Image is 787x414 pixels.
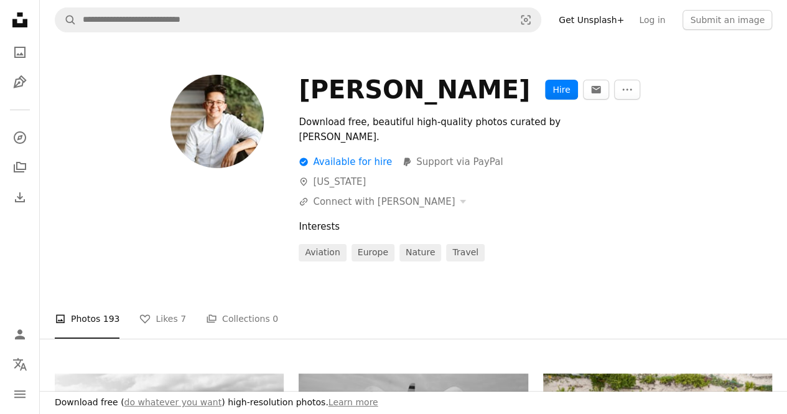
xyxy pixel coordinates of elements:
a: Support via PayPal [402,154,503,169]
span: 0 [272,312,278,326]
a: travel [446,244,485,261]
button: Menu [7,382,32,407]
a: europe [352,244,394,261]
button: Search Unsplash [55,8,77,32]
img: Avatar of user Lukas Souza [170,75,264,168]
a: Likes 7 [139,299,186,339]
a: Learn more [328,397,378,407]
a: Get Unsplash+ [551,10,631,30]
a: Log in / Sign up [7,322,32,347]
div: Available for hire [299,154,392,169]
div: Download free, beautiful high-quality photos curated by [PERSON_NAME]. [299,115,630,144]
h3: Download free ( ) high-resolution photos. [55,397,378,409]
a: Download History [7,185,32,210]
a: [US_STATE] [299,176,366,187]
div: Interests [299,219,772,234]
div: [PERSON_NAME] [299,75,530,105]
a: Log in [631,10,673,30]
a: Collections [7,155,32,180]
form: Find visuals sitewide [55,7,541,32]
button: Submit an image [682,10,772,30]
button: More Actions [614,80,640,100]
button: Connect with [PERSON_NAME] [299,194,466,209]
a: nature [399,244,441,261]
a: Explore [7,125,32,150]
a: Home — Unsplash [7,7,32,35]
button: Message Lukas [583,80,609,100]
span: 7 [180,312,186,326]
button: Language [7,352,32,377]
a: aviation [299,244,346,261]
button: Hire [545,80,577,100]
a: Illustrations [7,70,32,95]
a: Photos [7,40,32,65]
a: do whatever you want [124,397,222,407]
a: Collections 0 [206,299,278,339]
button: Visual search [511,8,541,32]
